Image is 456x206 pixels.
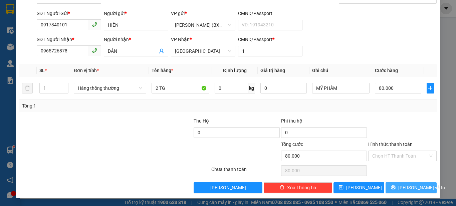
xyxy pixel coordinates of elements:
span: plus [427,85,434,91]
span: Cước hàng [375,68,398,73]
span: Định lượng [223,68,247,73]
span: Gửi: [6,6,16,13]
div: Người gửi [104,10,168,17]
div: điệp [64,21,132,29]
div: [GEOGRAPHIC_DATA] [64,6,132,21]
button: plus [427,83,434,93]
div: VP gửi [171,10,235,17]
span: delete [280,185,284,190]
div: Người nhận [104,36,168,43]
button: deleteXóa Thông tin [264,182,332,193]
button: [PERSON_NAME] [194,182,262,193]
span: kg [248,83,255,93]
div: 1 [64,38,132,46]
span: Nhận: [64,6,80,13]
span: phone [92,48,97,53]
span: printer [391,185,396,190]
span: user-add [159,48,164,54]
div: CMND/Passport [238,36,302,43]
div: [PERSON_NAME] (BXMĐ) [6,6,59,29]
span: Xóa Thông tin [287,184,316,191]
div: 0333785394 [6,37,59,46]
button: printer[PERSON_NAME] và In [386,182,437,193]
span: Thu Hộ [194,118,209,124]
button: save[PERSON_NAME] [333,182,385,193]
div: SĐT Người Nhận [37,36,101,43]
div: nhân [6,29,59,37]
div: Phí thu hộ [281,117,367,127]
span: phone [92,22,97,27]
button: delete [22,83,33,93]
span: Hồ Chí Minh (BXMĐ) [175,20,231,30]
div: 0335230026 [64,29,132,38]
input: VD: Bàn, Ghế [152,83,209,93]
span: VP Nhận [171,37,190,42]
span: Giá trị hàng [260,68,285,73]
span: [PERSON_NAME] [346,184,382,191]
span: save [339,185,344,190]
div: Chưa thanh toán [211,166,280,177]
span: [PERSON_NAME] [210,184,246,191]
th: Ghi chú [309,64,373,77]
span: Đơn vị tính [74,68,99,73]
input: 0 [260,83,306,93]
input: Ghi Chú [312,83,370,93]
span: Tuy Hòa [175,46,231,56]
span: Tên hàng [152,68,173,73]
label: Hình thức thanh toán [368,142,413,147]
div: Tổng: 1 [22,102,177,110]
span: SL [39,68,45,73]
span: Tổng cước [281,142,303,147]
div: CMND/Passport [238,10,302,17]
div: SĐT Người Gửi [37,10,101,17]
span: [PERSON_NAME] và In [398,184,445,191]
span: Hàng thông thường [78,83,142,93]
